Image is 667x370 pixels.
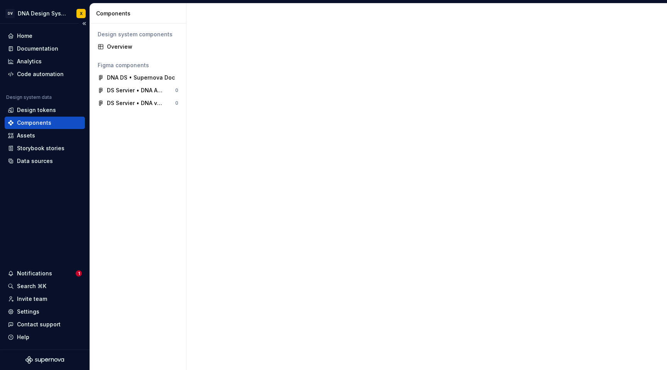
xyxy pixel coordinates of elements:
[5,104,85,116] a: Design tokens
[5,68,85,80] a: Code automation
[95,71,181,84] a: DNA DS • Supernova Doc
[98,61,178,69] div: Figma components
[107,74,175,81] div: DNA DS • Supernova Doc
[5,42,85,55] a: Documentation
[107,43,178,51] div: Overview
[17,70,64,78] div: Code automation
[5,142,85,154] a: Storybook stories
[5,318,85,331] button: Contact support
[25,356,64,364] svg: Supernova Logo
[80,10,83,17] div: X
[17,308,39,316] div: Settings
[17,106,56,114] div: Design tokens
[17,157,53,165] div: Data sources
[17,295,47,303] div: Invite team
[95,41,181,53] a: Overview
[17,119,51,127] div: Components
[5,155,85,167] a: Data sources
[17,45,58,53] div: Documentation
[18,10,67,17] div: DNA Design System
[2,5,88,22] button: DVDNA Design SystemX
[5,293,85,305] a: Invite team
[76,270,82,277] span: 1
[17,58,42,65] div: Analytics
[95,84,181,97] a: DS Servier • DNA Assets0
[96,10,183,17] div: Components
[5,129,85,142] a: Assets
[5,9,15,18] div: DV
[5,30,85,42] a: Home
[17,144,64,152] div: Storybook stories
[175,87,178,93] div: 0
[79,18,90,29] button: Collapse sidebar
[5,331,85,343] button: Help
[5,280,85,292] button: Search ⌘K
[175,100,178,106] div: 0
[107,87,164,94] div: DS Servier • DNA Assets
[6,94,52,100] div: Design system data
[107,99,164,107] div: DS Servier • DNA v2.0.0
[5,117,85,129] a: Components
[17,132,35,139] div: Assets
[5,306,85,318] a: Settings
[5,267,85,280] button: Notifications1
[17,333,29,341] div: Help
[98,31,178,38] div: Design system components
[17,321,61,328] div: Contact support
[95,97,181,109] a: DS Servier • DNA v2.0.00
[5,55,85,68] a: Analytics
[17,270,52,277] div: Notifications
[17,282,46,290] div: Search ⌘K
[17,32,32,40] div: Home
